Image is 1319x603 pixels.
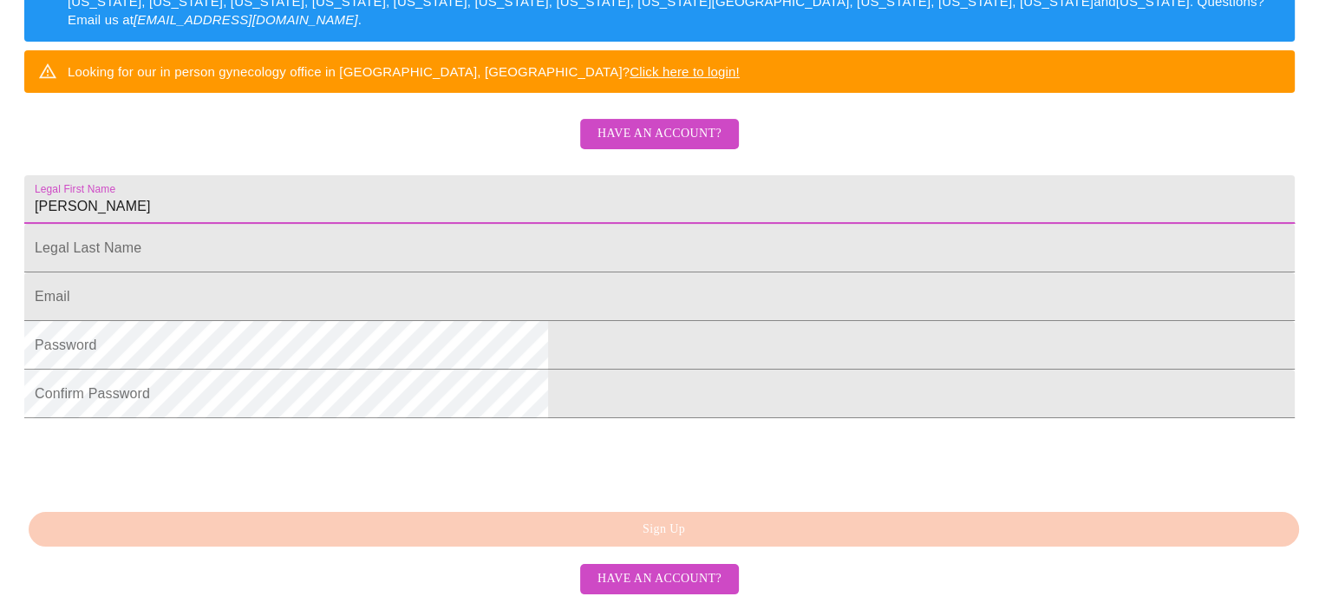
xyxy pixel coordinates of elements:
button: Have an account? [580,119,739,149]
em: [EMAIL_ADDRESS][DOMAIN_NAME] [134,12,358,27]
span: Have an account? [597,568,722,590]
div: Looking for our in person gynecology office in [GEOGRAPHIC_DATA], [GEOGRAPHIC_DATA]? [68,56,740,88]
a: Have an account? [576,138,743,153]
span: Have an account? [597,123,722,145]
a: Have an account? [576,570,743,585]
button: Have an account? [580,564,739,594]
a: Click here to login! [630,64,740,79]
iframe: reCAPTCHA [24,427,288,495]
